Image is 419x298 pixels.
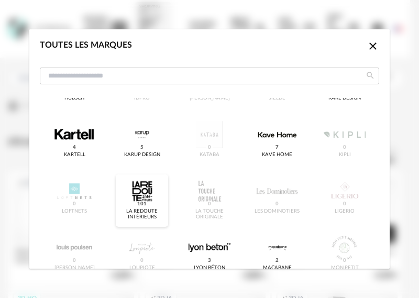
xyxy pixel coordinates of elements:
span: 101 [136,201,148,208]
div: dialog [29,29,390,269]
div: Toutes les marques [40,40,132,51]
div: Hübsch [64,95,84,102]
div: MACABANE [263,265,292,271]
div: La Redoute intérieurs [119,208,165,220]
div: Kave Home [262,152,292,158]
span: 3 [206,257,213,264]
span: 2 [274,257,280,264]
span: Close icon [367,41,379,50]
div: Kartell [64,152,85,158]
div: Lyon Béton [194,265,225,271]
span: 4 [71,144,78,151]
div: Kare Design [328,95,361,102]
span: 5 [139,144,145,151]
div: Karup Design [124,152,160,158]
span: 7 [274,144,280,151]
